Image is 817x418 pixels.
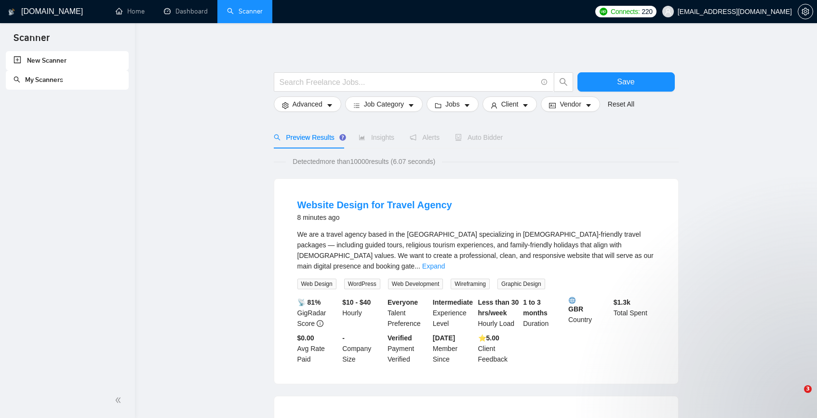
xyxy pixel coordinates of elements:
b: $10 - $40 [342,298,371,306]
span: Jobs [445,99,460,109]
a: searchScanner [227,7,263,15]
span: Scanner [6,31,57,51]
span: Auto Bidder [455,134,503,141]
span: info-circle [541,79,548,85]
span: We are a travel agency based in the [GEOGRAPHIC_DATA] specializing in [DEMOGRAPHIC_DATA]-friendly... [297,230,654,270]
b: Verified [388,334,412,342]
span: 220 [642,6,652,17]
b: $ 1.3k [614,298,630,306]
span: Save [617,76,634,88]
b: 1 to 3 months [523,298,548,317]
span: robot [455,134,462,141]
span: Advanced [293,99,322,109]
b: 📡 81% [297,298,321,306]
div: We are a travel agency based in the UK specializing in Muslim-friendly travel packages — includin... [297,229,655,271]
span: Alerts [410,134,440,141]
button: barsJob Categorycaret-down [345,96,423,112]
span: 3 [804,385,812,393]
span: Web Design [297,279,336,289]
div: Client Feedback [476,333,522,364]
span: caret-down [326,102,333,109]
div: Payment Verified [386,333,431,364]
span: Job Category [364,99,404,109]
button: idcardVendorcaret-down [541,96,600,112]
div: 8 minutes ago [297,212,452,223]
span: user [491,102,497,109]
span: setting [282,102,289,109]
div: Hourly Load [476,297,522,329]
button: setting [798,4,813,19]
li: New Scanner [6,51,129,70]
div: Total Spent [612,297,657,329]
div: GigRadar Score [295,297,341,329]
div: Talent Preference [386,297,431,329]
b: [DATE] [433,334,455,342]
b: GBR [568,297,610,313]
a: Expand [422,262,445,270]
span: caret-down [585,102,592,109]
b: Everyone [388,298,418,306]
span: info-circle [317,320,323,327]
a: setting [798,8,813,15]
div: Avg Rate Paid [295,333,341,364]
span: area-chart [359,134,365,141]
span: Web Development [388,279,443,289]
button: search [554,72,573,92]
span: Insights [359,134,394,141]
a: Reset All [608,99,634,109]
div: Company Size [340,333,386,364]
span: Preview Results [274,134,343,141]
b: ⭐️ 5.00 [478,334,499,342]
a: searchMy Scanners [13,76,63,84]
img: logo [8,4,15,20]
span: WordPress [344,279,380,289]
a: Website Design for Travel Agency [297,200,452,210]
div: Experience Level [431,297,476,329]
iframe: Intercom live chat [784,385,807,408]
span: caret-down [408,102,415,109]
span: ... [415,262,420,270]
img: upwork-logo.png [600,8,607,15]
div: Country [566,297,612,329]
span: Client [501,99,519,109]
button: Save [577,72,675,92]
button: userClientcaret-down [482,96,537,112]
span: user [665,8,671,15]
span: search [274,134,281,141]
span: folder [435,102,442,109]
b: Intermediate [433,298,473,306]
b: - [342,334,345,342]
span: Vendor [560,99,581,109]
li: My Scanners [6,70,129,90]
input: Search Freelance Jobs... [280,76,537,88]
span: Wireframing [451,279,490,289]
a: homeHome [116,7,145,15]
button: settingAdvancedcaret-down [274,96,341,112]
div: Hourly [340,297,386,329]
span: caret-down [464,102,470,109]
a: New Scanner [13,51,121,70]
button: folderJobscaret-down [427,96,479,112]
span: Graphic Design [497,279,545,289]
span: notification [410,134,416,141]
span: Detected more than 10000 results (6.07 seconds) [286,156,442,167]
b: Less than 30 hrs/week [478,298,519,317]
div: Duration [521,297,566,329]
span: double-left [115,395,124,405]
b: $0.00 [297,334,314,342]
a: dashboardDashboard [164,7,208,15]
span: bars [353,102,360,109]
span: search [554,78,573,86]
span: caret-down [522,102,529,109]
div: Tooltip anchor [338,133,347,142]
div: Member Since [431,333,476,364]
img: 🌐 [569,297,576,304]
span: Connects: [611,6,640,17]
span: idcard [549,102,556,109]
